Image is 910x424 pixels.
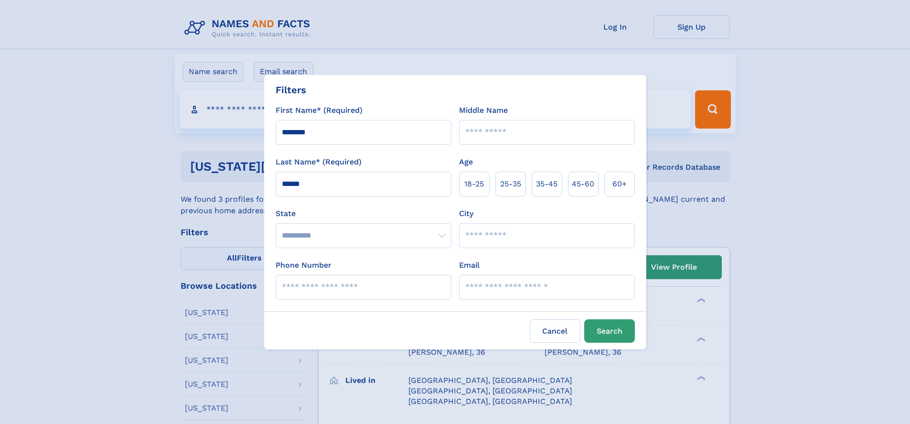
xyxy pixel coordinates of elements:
label: City [459,208,473,219]
span: 25‑35 [500,178,521,190]
span: 60+ [612,178,627,190]
label: Age [459,156,473,168]
span: 45‑60 [572,178,594,190]
label: Email [459,260,480,271]
label: Last Name* (Required) [276,156,362,168]
span: 35‑45 [536,178,557,190]
button: Search [584,319,635,343]
label: Phone Number [276,260,332,271]
div: Filters [276,83,306,97]
span: 18‑25 [464,178,484,190]
label: Middle Name [459,105,508,116]
label: Cancel [530,319,580,343]
label: State [276,208,451,219]
label: First Name* (Required) [276,105,363,116]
